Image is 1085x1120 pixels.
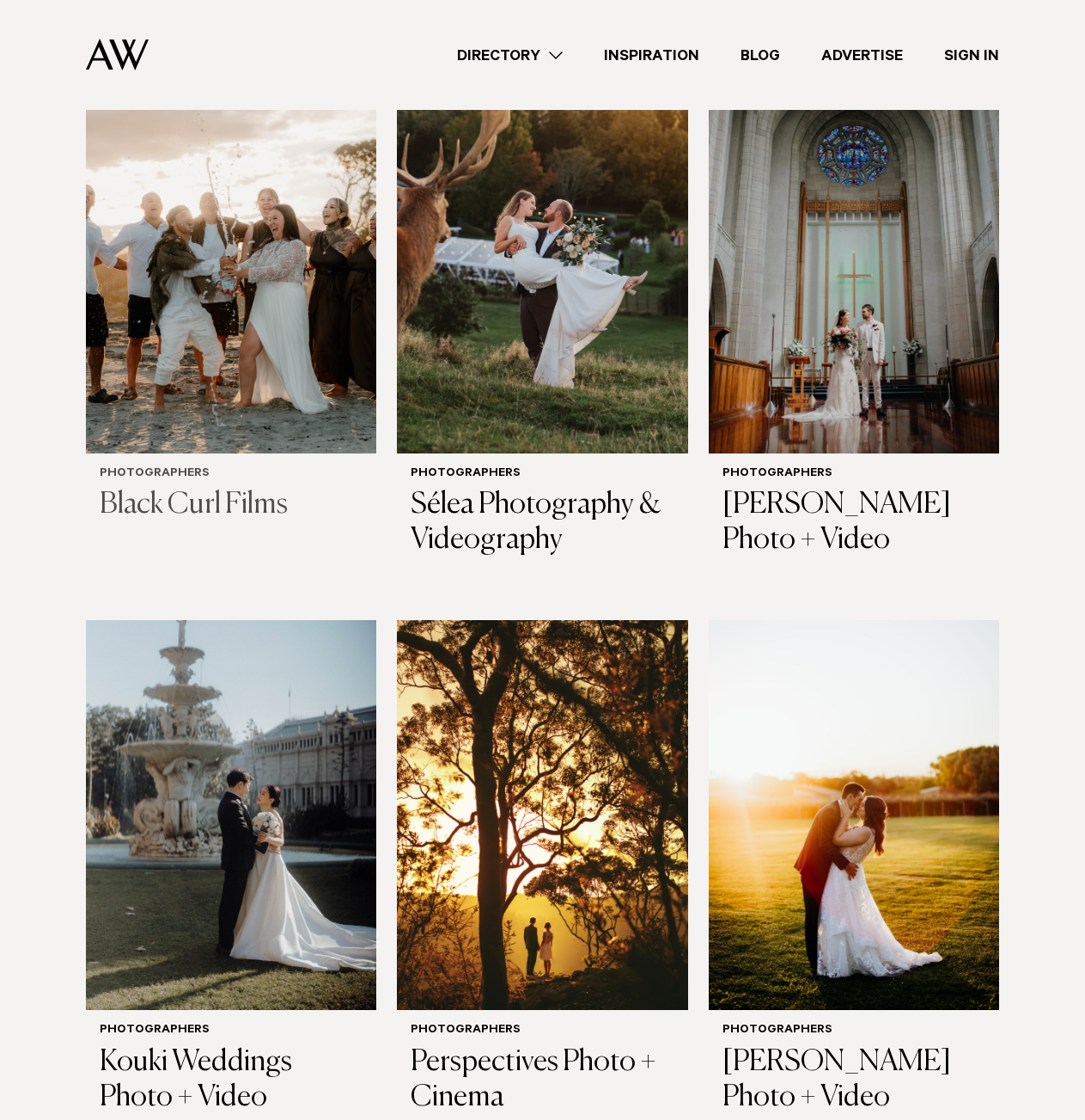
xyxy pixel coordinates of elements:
a: Advertise [801,44,923,67]
a: Blog [720,44,801,67]
h6: Photographers [411,467,674,482]
h6: Photographers [722,467,985,482]
a: Directory [436,44,583,67]
img: Auckland Weddings Photographers | Sélea Photography & Videography [397,64,687,453]
img: Auckland Weddings Logo [86,39,149,70]
img: Auckland Weddings Photographers | Black Curl Films [86,64,376,453]
h6: Photographers [100,1024,363,1038]
a: Auckland Weddings Photographers | Chris Turner Photo + Video Photographers [PERSON_NAME] Photo + ... [709,64,999,572]
h3: Black Curl Films [100,488,363,523]
img: Auckland Weddings Photographers | Chris Turner Photo + Video [709,64,999,453]
h3: Perspectives Photo + Cinema [411,1045,674,1116]
h3: [PERSON_NAME] Photo + Video [722,488,985,558]
a: Inspiration [583,44,720,67]
a: Sign In [923,44,1020,67]
a: Auckland Weddings Photographers | Black Curl Films Photographers Black Curl Films [86,64,376,537]
h3: Kouki Weddings Photo + Video [100,1045,363,1116]
img: Auckland Weddings Photographers | Perspectives Photo + Cinema [397,620,687,1010]
img: Auckland Weddings Photographers | Kiri Marsters Photo + Video [709,620,999,1010]
h6: Photographers [100,467,363,482]
h3: [PERSON_NAME] Photo + Video [722,1045,985,1116]
a: Auckland Weddings Photographers | Sélea Photography & Videography Photographers Sélea Photography... [397,64,687,572]
h6: Photographers [722,1024,985,1038]
h6: Photographers [411,1024,674,1038]
img: Auckland Weddings Photographers | Kouki Weddings Photo + Video [86,620,376,1010]
h3: Sélea Photography & Videography [411,488,674,558]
